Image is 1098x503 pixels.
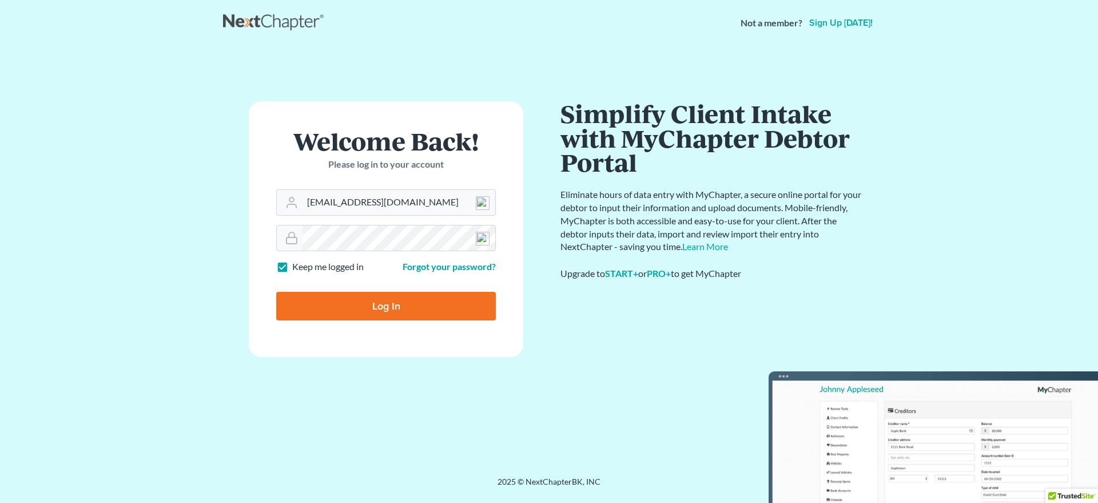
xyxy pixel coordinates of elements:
[276,158,496,171] p: Please log in to your account
[403,261,496,272] a: Forgot your password?
[647,268,671,279] a: PRO+
[605,268,638,279] a: START+
[807,18,875,27] a: Sign up [DATE]!
[476,196,490,210] img: npw-badge-icon-locked.svg
[276,129,496,153] h1: Welcome Back!
[741,17,802,30] strong: Not a member?
[682,241,728,252] a: Learn More
[223,476,875,497] div: 2025 © NextChapterBK, INC
[476,232,490,245] img: npw-badge-icon-locked.svg
[292,260,364,274] label: Keep me logged in
[560,267,864,280] div: Upgrade to or to get MyChapter
[560,188,864,254] p: Eliminate hours of data entry with MyChapter, a secure online portal for your debtor to input the...
[303,190,495,215] input: Email Address
[276,292,496,320] input: Log In
[560,101,864,175] h1: Simplify Client Intake with MyChapter Debtor Portal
